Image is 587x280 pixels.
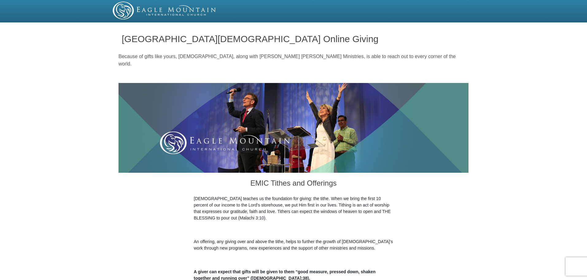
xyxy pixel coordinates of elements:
p: [DEMOGRAPHIC_DATA] teaches us the foundation for giving: the tithe. When we bring the first 10 pe... [194,195,393,221]
h3: EMIC Tithes and Offerings [194,173,393,195]
p: An offering, any giving over and above the tithe, helps to further the growth of [DEMOGRAPHIC_DAT... [194,239,393,251]
h1: [GEOGRAPHIC_DATA][DEMOGRAPHIC_DATA] Online Giving [122,34,465,44]
p: Because of gifts like yours, [DEMOGRAPHIC_DATA], along with [PERSON_NAME] [PERSON_NAME] Ministrie... [119,53,468,68]
img: EMIC [113,2,216,19]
